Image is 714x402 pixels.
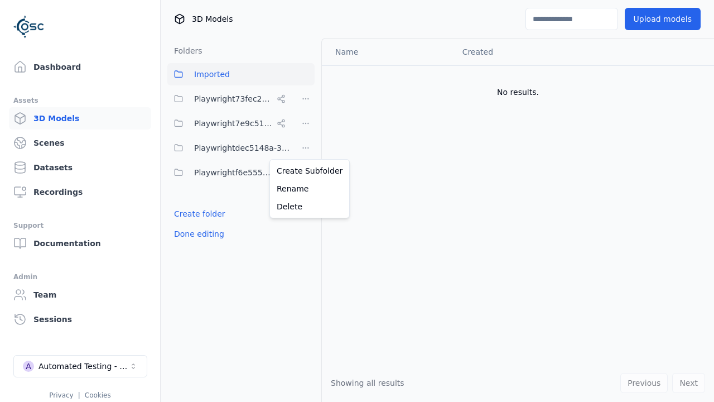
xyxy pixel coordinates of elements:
a: Create Subfolder [272,162,347,180]
a: Delete [272,198,347,216]
a: Rename [272,180,347,198]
